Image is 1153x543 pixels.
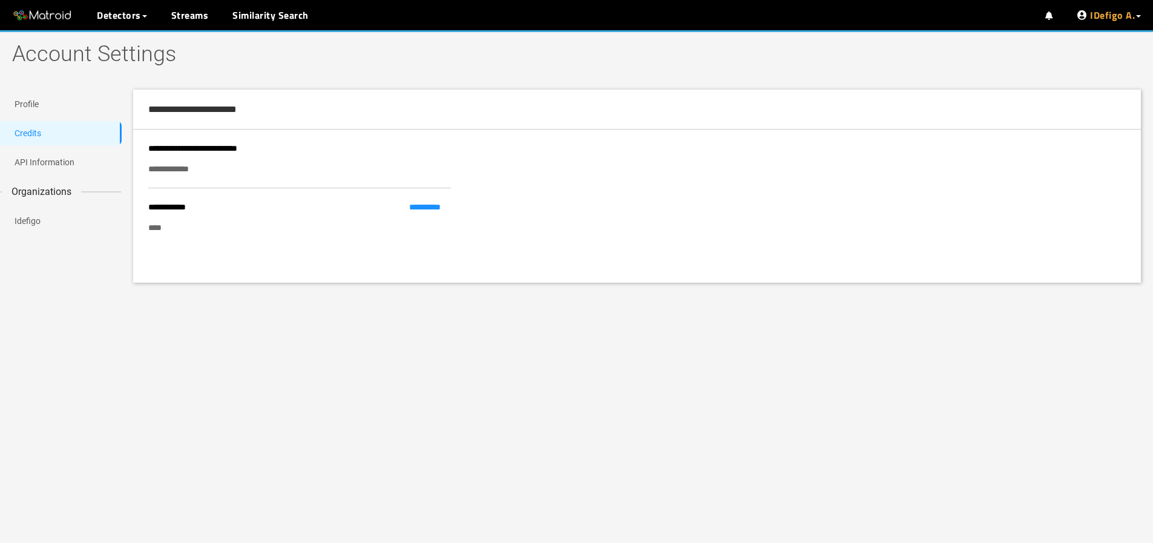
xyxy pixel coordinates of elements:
[2,184,81,199] span: Organizations
[171,8,209,22] a: Streams
[12,7,73,25] img: Matroid logo
[15,99,39,109] a: Profile
[1090,8,1135,22] span: IDefigo A.
[232,8,309,22] a: Similarity Search
[97,8,141,22] span: Detectors
[15,216,41,226] a: Idefigo
[15,157,74,167] a: API Information
[15,128,41,138] a: Credits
